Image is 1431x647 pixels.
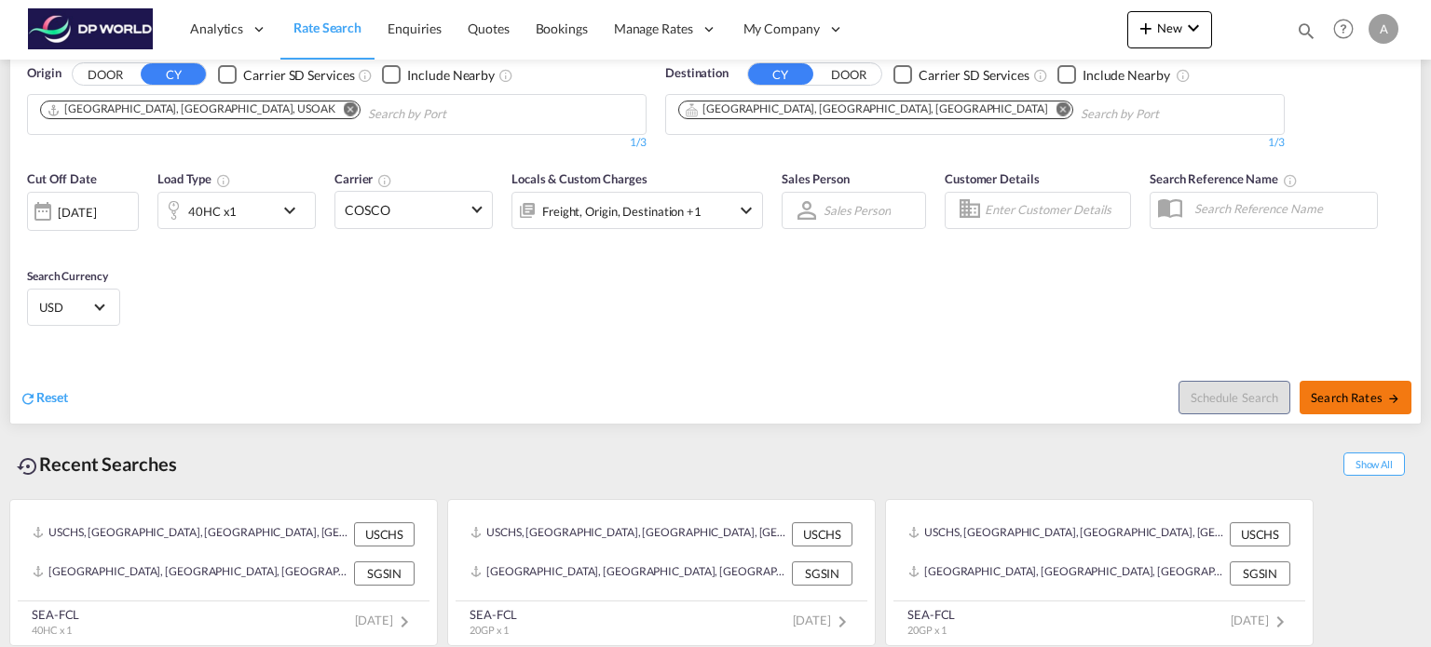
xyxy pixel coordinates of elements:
div: [DATE] [58,204,96,221]
img: c08ca190194411f088ed0f3ba295208c.png [28,8,154,50]
div: Carrier SD Services [919,66,1029,85]
md-icon: icon-information-outline [216,173,231,188]
div: Rotterdam Junction, NY, USRJN [685,101,1048,117]
div: USCHS [1230,522,1290,546]
span: Manage Rates [614,20,693,38]
md-icon: Your search will be saved by the below given name [1283,173,1298,188]
span: Destination [665,64,729,83]
div: Oakland, CA, USOAK [47,101,335,117]
span: [DATE] [793,613,853,627]
div: 1/3 [27,135,647,151]
div: SGSIN [792,561,852,586]
span: Sales Person [782,171,850,186]
div: USCHS, Charleston, SC, United States, North America, Americas [470,522,787,546]
md-icon: Unchecked: Ignores neighbouring ports when fetching rates.Checked : Includes neighbouring ports w... [1176,68,1191,83]
div: icon-refreshReset [20,388,68,409]
recent-search-card: USCHS, [GEOGRAPHIC_DATA], [GEOGRAPHIC_DATA], [GEOGRAPHIC_DATA], [GEOGRAPHIC_DATA], [GEOGRAPHIC_DA... [9,499,438,646]
div: Recent Searches [9,443,184,485]
input: Chips input. [368,100,545,129]
input: Search Reference Name [1185,195,1377,222]
md-checkbox: Checkbox No Ink [218,64,354,84]
div: A [1369,14,1398,44]
span: [DATE] [355,613,416,627]
span: My Company [743,20,820,38]
button: CY [748,63,813,85]
md-checkbox: Checkbox No Ink [382,64,495,84]
span: Bookings [536,20,588,36]
span: 40HC x 1 [32,624,72,636]
div: icon-magnify [1296,20,1316,48]
button: Search Ratesicon-arrow-right [1300,381,1411,414]
span: Load Type [157,171,231,186]
md-checkbox: Checkbox No Ink [1057,64,1170,84]
md-icon: icon-plus 400-fg [1135,17,1157,39]
span: Rate Search [293,20,361,35]
md-icon: The selected Trucker/Carrierwill be displayed in the rate results If the rates are from another f... [377,173,392,188]
span: Enquiries [388,20,442,36]
button: Remove [1044,101,1072,120]
span: Search Rates [1311,390,1400,405]
span: Carrier [334,171,392,186]
div: Include Nearby [407,66,495,85]
md-icon: icon-arrow-right [1387,392,1400,405]
div: [DATE] [27,192,139,231]
input: Enter Customer Details [985,196,1124,224]
span: [DATE] [1231,613,1291,627]
span: USD [39,299,91,316]
span: COSCO [345,201,466,220]
md-datepicker: Select [27,228,41,253]
button: Note: By default Schedule search will only considerorigin ports, destination ports and cut off da... [1179,381,1290,414]
span: 20GP x 1 [470,624,509,636]
div: Press delete to remove this chip. [685,101,1052,117]
span: Show All [1343,452,1405,476]
span: New [1135,20,1205,35]
button: DOOR [73,64,138,86]
span: Origin [27,64,61,83]
md-icon: icon-chevron-down [279,199,310,222]
md-icon: Unchecked: Search for CY (Container Yard) services for all selected carriers.Checked : Search for... [358,68,373,83]
div: Freight Origin Destination Factory Stuffingicon-chevron-down [511,192,763,229]
div: SGSIN, Singapore, Singapore, South East Asia, Asia Pacific [470,561,787,586]
input: Chips input. [1081,100,1258,129]
md-select: Select Currency: $ USDUnited States Dollar [37,293,110,320]
span: 20GP x 1 [907,624,947,636]
span: Cut Off Date [27,171,97,186]
div: Help [1328,13,1369,47]
div: SGSIN, Singapore, Singapore, South East Asia, Asia Pacific [33,561,349,586]
div: Freight Origin Destination Factory Stuffing [542,198,702,224]
md-icon: icon-chevron-right [1269,611,1291,633]
div: OriginDOOR CY Checkbox No InkUnchecked: Search for CY (Container Yard) services for all selected ... [10,36,1421,423]
button: DOOR [816,64,881,86]
div: Carrier SD Services [243,66,354,85]
recent-search-card: USCHS, [GEOGRAPHIC_DATA], [GEOGRAPHIC_DATA], [GEOGRAPHIC_DATA], [GEOGRAPHIC_DATA], [GEOGRAPHIC_DA... [885,499,1314,646]
md-icon: icon-chevron-right [393,611,416,633]
div: 40HC x1icon-chevron-down [157,192,316,229]
button: CY [141,63,206,85]
div: SGSIN [354,561,415,586]
div: SEA-FCL [907,606,955,623]
span: Help [1328,13,1359,45]
md-chips-wrap: Chips container. Use arrow keys to select chips. [37,95,552,129]
div: 40HC x1 [188,198,237,224]
span: Quotes [468,20,509,36]
span: Reset [36,389,68,405]
md-icon: icon-backup-restore [17,455,39,478]
button: icon-plus 400-fgNewicon-chevron-down [1127,11,1212,48]
div: SEA-FCL [470,606,517,623]
span: Search Reference Name [1150,171,1298,186]
div: Press delete to remove this chip. [47,101,339,117]
recent-search-card: USCHS, [GEOGRAPHIC_DATA], [GEOGRAPHIC_DATA], [GEOGRAPHIC_DATA], [GEOGRAPHIC_DATA], [GEOGRAPHIC_DA... [447,499,876,646]
md-icon: Unchecked: Ignores neighbouring ports when fetching rates.Checked : Includes neighbouring ports w... [498,68,513,83]
md-checkbox: Checkbox No Ink [893,64,1029,84]
div: 1/3 [665,135,1285,151]
span: Customer Details [945,171,1039,186]
md-icon: icon-magnify [1296,20,1316,41]
md-icon: icon-chevron-down [735,199,757,222]
div: USCHS [792,522,852,546]
md-icon: icon-refresh [20,390,36,407]
div: SGSIN, Singapore, Singapore, South East Asia, Asia Pacific [908,561,1225,586]
button: Remove [332,101,360,120]
div: SEA-FCL [32,606,79,623]
md-icon: icon-chevron-right [831,611,853,633]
